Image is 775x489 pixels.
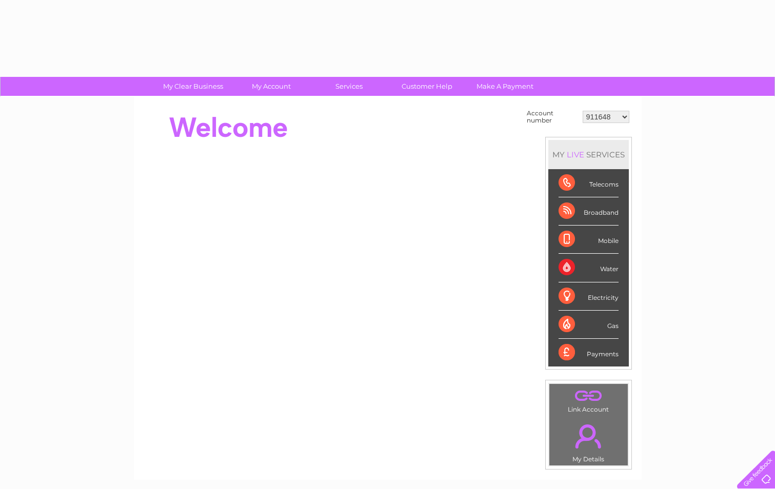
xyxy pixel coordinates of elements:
a: Customer Help [385,77,469,96]
a: My Clear Business [151,77,235,96]
div: MY SERVICES [548,140,629,169]
div: Electricity [559,282,619,311]
div: Water [559,254,619,282]
div: Gas [559,311,619,339]
div: Telecoms [559,169,619,197]
a: My Account [229,77,313,96]
a: Services [307,77,391,96]
div: Broadband [559,197,619,226]
div: Mobile [559,226,619,254]
div: LIVE [565,150,586,159]
div: Payments [559,339,619,366]
td: Link Account [549,383,628,416]
a: . [552,386,625,404]
a: Make A Payment [463,77,547,96]
td: Account number [524,107,580,127]
td: My Details [549,416,628,466]
a: . [552,418,625,454]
